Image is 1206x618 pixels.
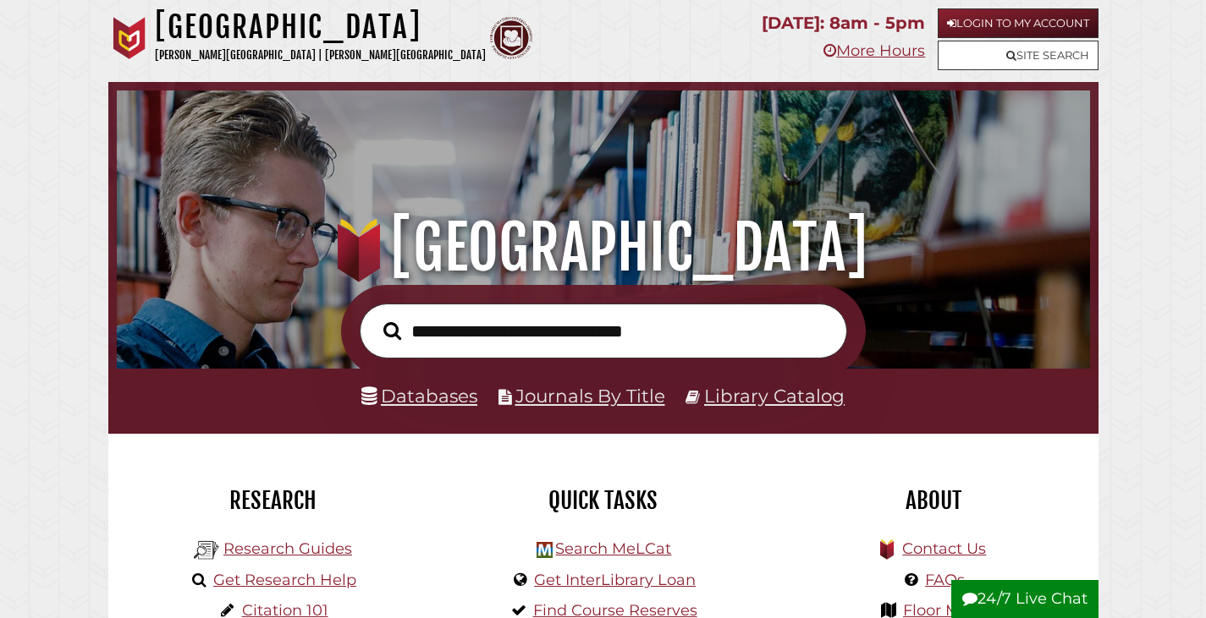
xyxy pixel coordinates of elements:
a: FAQs [925,571,965,589]
a: More Hours [823,41,925,60]
a: Library Catalog [704,385,845,407]
h2: Research [121,486,426,515]
img: Hekman Library Logo [194,538,219,563]
a: Get InterLibrary Loan [534,571,696,589]
a: Get Research Help [213,571,356,589]
h2: About [781,486,1086,515]
h2: Quick Tasks [451,486,756,515]
i: Search [383,321,401,341]
a: Journals By Title [515,385,665,407]
a: Databases [361,385,477,407]
a: Login to My Account [938,8,1099,38]
button: Search [375,317,410,345]
p: [DATE]: 8am - 5pm [762,8,925,38]
p: [PERSON_NAME][GEOGRAPHIC_DATA] | [PERSON_NAME][GEOGRAPHIC_DATA] [155,46,486,65]
a: Site Search [938,41,1099,70]
img: Hekman Library Logo [537,542,553,558]
h1: [GEOGRAPHIC_DATA] [135,211,1071,285]
a: Contact Us [902,539,986,558]
img: Calvin Theological Seminary [490,17,532,59]
a: Search MeLCat [555,539,671,558]
a: Research Guides [223,539,352,558]
img: Calvin University [108,17,151,59]
h1: [GEOGRAPHIC_DATA] [155,8,486,46]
